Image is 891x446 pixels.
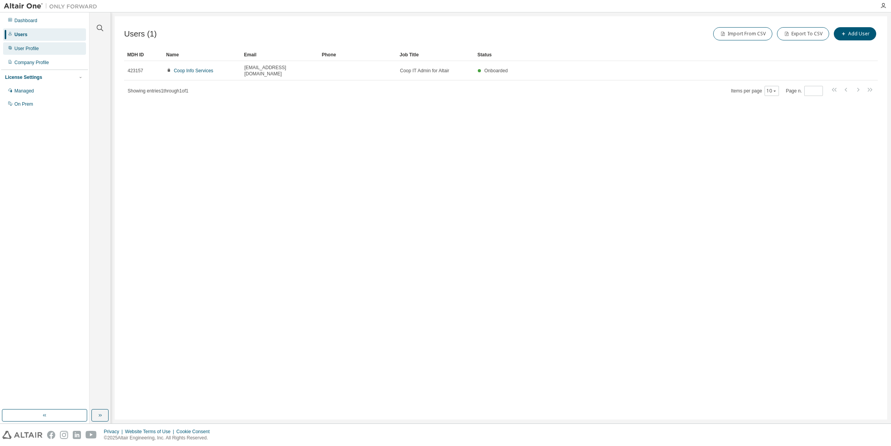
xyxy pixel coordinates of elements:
[128,68,143,74] span: 423157
[713,27,772,40] button: Import From CSV
[244,49,316,61] div: Email
[14,88,34,94] div: Managed
[5,74,42,80] div: License Settings
[125,429,176,435] div: Website Terms of Use
[731,86,779,96] span: Items per page
[14,45,39,52] div: User Profile
[166,49,238,61] div: Name
[174,68,213,73] a: Coop Info Services
[14,31,27,38] div: Users
[176,429,214,435] div: Cookie Consent
[128,88,188,94] span: Showing entries 1 through 1 of 1
[400,68,449,74] span: Coop IT Admin for Altair
[14,101,33,107] div: On Prem
[834,27,876,40] button: Add User
[244,64,315,77] span: [EMAIL_ADDRESS][DOMAIN_NAME]
[47,431,55,439] img: facebook.svg
[104,435,214,441] p: © 2025 Altair Engineering, Inc. All Rights Reserved.
[104,429,125,435] div: Privacy
[786,86,823,96] span: Page n.
[86,431,97,439] img: youtube.svg
[484,68,508,73] span: Onboarded
[124,30,157,38] span: Users (1)
[4,2,101,10] img: Altair One
[400,49,471,61] div: Job Title
[73,431,81,439] img: linkedin.svg
[60,431,68,439] img: instagram.svg
[477,49,837,61] div: Status
[777,27,829,40] button: Export To CSV
[322,49,393,61] div: Phone
[2,431,42,439] img: altair_logo.svg
[14,59,49,66] div: Company Profile
[766,88,777,94] button: 10
[127,49,160,61] div: MDH ID
[14,17,37,24] div: Dashboard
